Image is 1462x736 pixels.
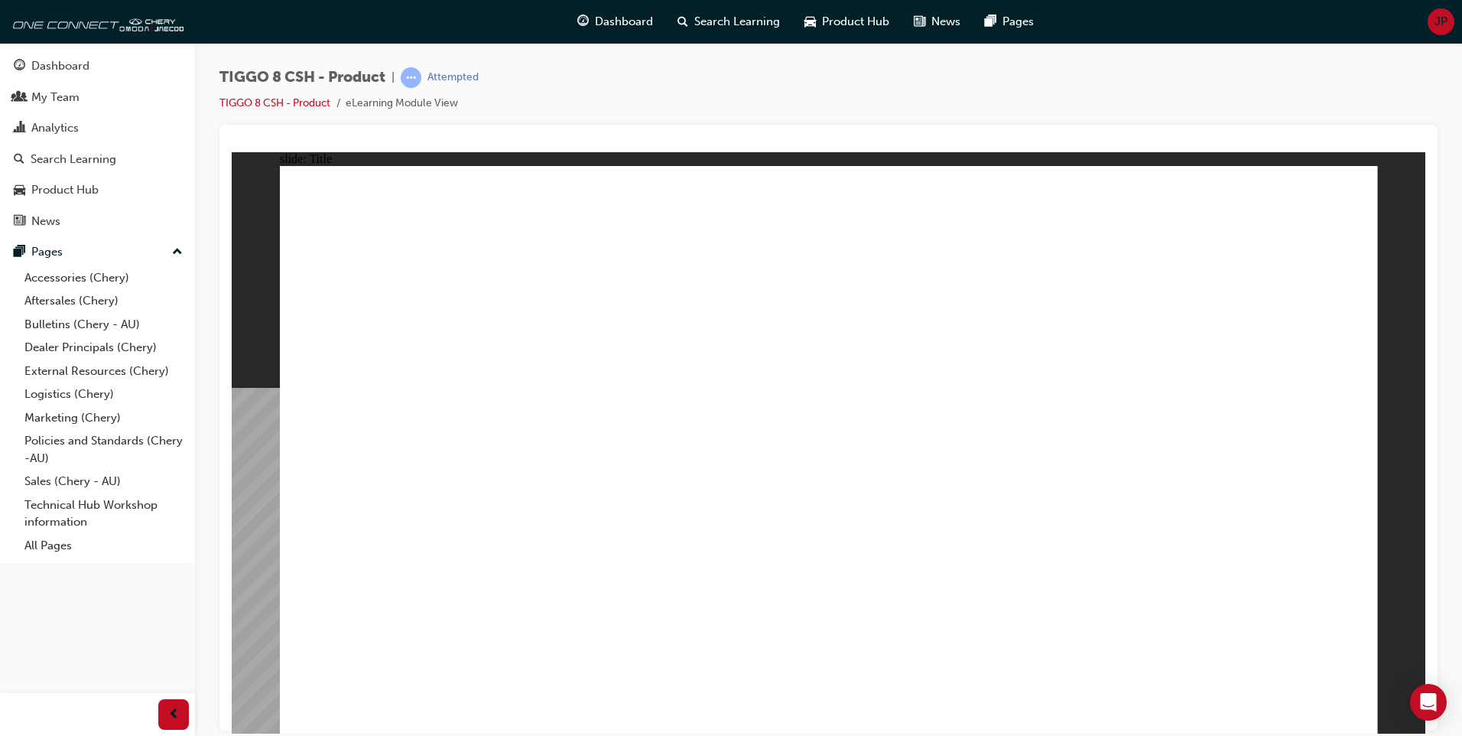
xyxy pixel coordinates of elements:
[31,151,116,168] div: Search Learning
[391,69,395,86] span: |
[18,429,189,470] a: Policies and Standards (Chery -AU)
[577,12,589,31] span: guage-icon
[6,83,189,112] a: My Team
[14,246,25,259] span: pages-icon
[973,6,1046,37] a: pages-iconPages
[31,57,89,75] div: Dashboard
[14,60,25,73] span: guage-icon
[14,91,25,105] span: people-icon
[401,67,421,88] span: learningRecordVerb_ATTEMPT-icon
[6,238,189,266] button: Pages
[14,153,24,167] span: search-icon
[18,406,189,430] a: Marketing (Chery)
[914,12,925,31] span: news-icon
[1410,684,1447,721] div: Open Intercom Messenger
[219,69,385,86] span: TIGGO 8 CSH - Product
[18,313,189,337] a: Bulletins (Chery - AU)
[6,145,189,174] a: Search Learning
[677,12,688,31] span: search-icon
[6,49,189,238] button: DashboardMy TeamAnalyticsSearch LearningProduct HubNews
[792,6,902,37] a: car-iconProduct Hub
[1002,13,1034,31] span: Pages
[18,534,189,558] a: All Pages
[665,6,792,37] a: search-iconSearch Learning
[6,52,189,80] a: Dashboard
[8,6,184,37] img: oneconnect
[694,13,780,31] span: Search Learning
[804,12,816,31] span: car-icon
[18,470,189,493] a: Sales (Chery - AU)
[427,70,479,85] div: Attempted
[31,213,60,230] div: News
[18,336,189,360] a: Dealer Principals (Chery)
[18,289,189,313] a: Aftersales (Chery)
[18,383,189,406] a: Logistics (Chery)
[985,12,996,31] span: pages-icon
[1434,13,1447,31] span: JP
[6,176,189,204] a: Product Hub
[18,493,189,534] a: Technical Hub Workshop information
[14,215,25,229] span: news-icon
[595,13,653,31] span: Dashboard
[6,207,189,236] a: News
[1428,8,1454,35] button: JP
[31,89,80,106] div: My Team
[31,243,63,261] div: Pages
[172,243,183,262] span: up-icon
[6,114,189,142] a: Analytics
[14,184,25,197] span: car-icon
[31,119,79,137] div: Analytics
[168,705,180,725] span: prev-icon
[822,13,889,31] span: Product Hub
[346,95,458,112] li: eLearning Module View
[902,6,973,37] a: news-iconNews
[931,13,960,31] span: News
[18,266,189,290] a: Accessories (Chery)
[18,360,189,383] a: External Resources (Chery)
[31,181,99,199] div: Product Hub
[565,6,665,37] a: guage-iconDashboard
[14,122,25,135] span: chart-icon
[219,96,330,109] a: TIGGO 8 CSH - Product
